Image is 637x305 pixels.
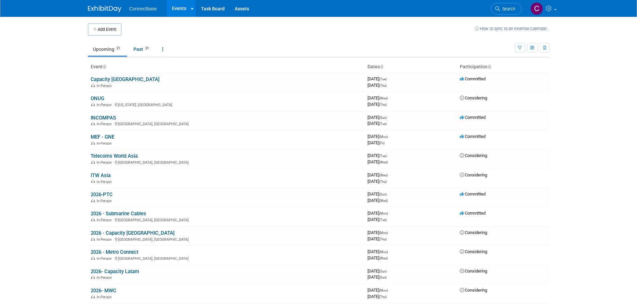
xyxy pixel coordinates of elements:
span: (Wed) [379,199,388,203]
span: [DATE] [367,153,389,158]
span: - [389,95,390,100]
div: [GEOGRAPHIC_DATA], [GEOGRAPHIC_DATA] [91,217,362,222]
span: (Sun) [379,270,387,273]
span: [DATE] [367,76,389,81]
img: In-Person Event [91,237,95,241]
span: (Thu) [379,180,387,183]
span: (Sun) [379,276,387,279]
a: 2026 - Submarine Cables [91,211,146,217]
a: 2026 - Capacity [GEOGRAPHIC_DATA] [91,230,175,236]
span: [DATE] [367,275,387,280]
span: - [389,249,390,254]
img: In-Person Event [91,276,95,279]
span: Committed [460,192,486,197]
span: [DATE] [367,159,388,164]
span: [DATE] [367,217,387,222]
div: [GEOGRAPHIC_DATA], [GEOGRAPHIC_DATA] [91,255,362,261]
span: Considering [460,230,487,235]
span: (Sun) [379,116,387,120]
span: In-Person [97,276,114,280]
span: (Wed) [379,256,388,260]
img: ExhibitDay [88,6,121,12]
a: 2026 - Metro Connect [91,249,138,255]
span: [DATE] [367,179,387,184]
span: Considering [460,95,487,100]
span: In-Person [97,256,114,261]
th: Participation [457,61,549,73]
a: Capacity [GEOGRAPHIC_DATA] [91,76,160,82]
img: In-Person Event [91,122,95,125]
span: - [389,134,390,139]
a: Past31 [128,43,156,56]
a: Sort by Start Date [380,64,383,69]
a: How to sync to an external calendar... [475,26,549,31]
span: [DATE] [367,95,390,100]
img: In-Person Event [91,160,95,164]
span: (Mon) [379,135,388,139]
span: In-Person [97,199,114,203]
span: In-Person [97,103,114,107]
span: (Tue) [379,122,387,126]
span: (Thu) [379,237,387,241]
div: [GEOGRAPHIC_DATA], [GEOGRAPHIC_DATA] [91,159,362,165]
span: Committed [460,115,486,120]
span: In-Person [97,160,114,165]
span: [DATE] [367,230,390,235]
img: In-Person Event [91,256,95,260]
img: In-Person Event [91,141,95,145]
span: [DATE] [367,198,388,203]
span: (Thu) [379,295,387,299]
span: [DATE] [367,211,390,216]
div: [US_STATE], [GEOGRAPHIC_DATA] [91,102,362,107]
span: In-Person [97,237,114,242]
span: Committed [460,76,486,81]
a: Sort by Event Name [103,64,106,69]
span: (Fri) [379,141,385,145]
span: Considering [460,269,487,274]
span: [DATE] [367,102,387,107]
img: In-Person Event [91,84,95,87]
a: 2026- Capacity Latam [91,269,139,275]
span: [DATE] [367,236,387,241]
span: In-Person [97,295,114,299]
span: - [389,211,390,216]
span: (Mon) [379,250,388,254]
span: (Mon) [379,212,388,215]
div: [GEOGRAPHIC_DATA], [GEOGRAPHIC_DATA] [91,236,362,242]
span: (Wed) [379,96,388,100]
a: Search [491,3,522,15]
span: 21 [115,46,122,51]
span: (Thu) [379,103,387,106]
span: - [388,76,389,81]
a: Upcoming21 [88,43,127,56]
a: Telecoms World Asia [91,153,138,159]
span: (Sun) [379,193,387,196]
span: Considering [460,153,487,158]
span: In-Person [97,141,114,146]
span: Committed [460,134,486,139]
span: Considering [460,288,487,293]
span: [DATE] [367,269,389,274]
span: Committed [460,211,486,216]
span: [DATE] [367,140,385,145]
img: Carmine Caporelli [530,2,543,15]
span: [DATE] [367,249,390,254]
span: [DATE] [367,134,390,139]
span: (Mon) [379,231,388,235]
span: - [389,230,390,235]
img: In-Person Event [91,180,95,183]
img: In-Person Event [91,103,95,106]
span: Search [500,6,515,11]
a: MEF - GNE [91,134,114,140]
span: Considering [460,249,487,254]
span: [DATE] [367,83,387,88]
a: ONUG [91,95,104,101]
span: In-Person [97,218,114,222]
img: In-Person Event [91,218,95,221]
span: (Thu) [379,84,387,87]
span: [DATE] [367,115,389,120]
a: 2026- MWC [91,288,116,294]
span: 31 [143,46,151,51]
a: ITW Asia [91,172,111,178]
span: (Tue) [379,154,387,158]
